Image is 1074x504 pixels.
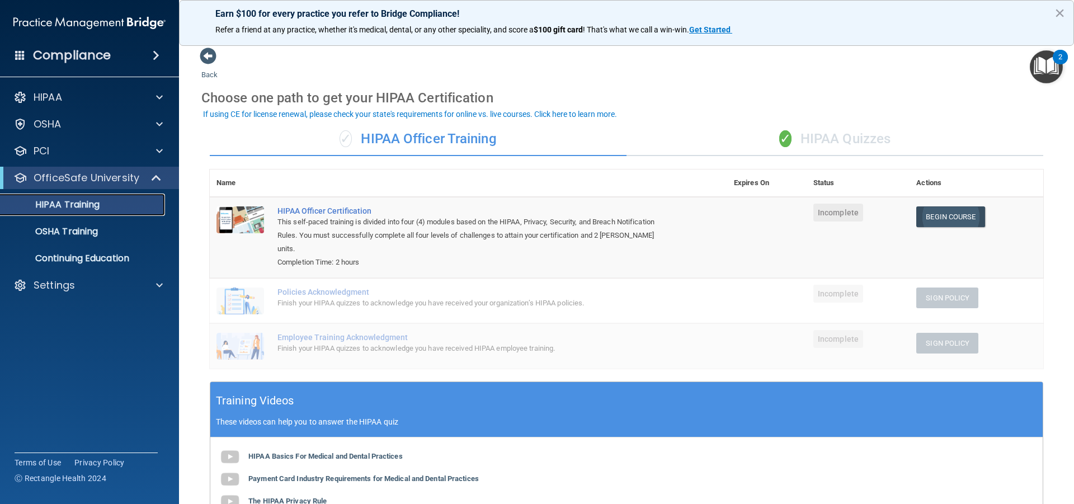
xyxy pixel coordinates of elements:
[210,123,626,156] div: HIPAA Officer Training
[7,253,160,264] p: Continuing Education
[813,204,863,222] span: Incomplete
[7,199,100,210] p: HIPAA Training
[15,473,106,484] span: Ⓒ Rectangle Health 2024
[219,468,241,491] img: gray_youtube_icon.38fcd6cc.png
[210,169,271,197] th: Name
[33,48,111,63] h4: Compliance
[74,457,125,468] a: Privacy Policy
[910,169,1043,197] th: Actions
[13,12,166,34] img: PMB logo
[340,130,352,147] span: ✓
[215,8,1038,19] p: Earn $100 for every practice you refer to Bridge Compliance!
[277,215,671,256] div: This self-paced training is divided into four (4) modules based on the HIPAA, Privacy, Security, ...
[277,333,671,342] div: Employee Training Acknowledgment
[219,446,241,468] img: gray_youtube_icon.38fcd6cc.png
[13,117,163,131] a: OSHA
[813,285,863,303] span: Incomplete
[216,417,1037,426] p: These videos can help you to answer the HIPAA quiz
[277,296,671,310] div: Finish your HIPAA quizzes to acknowledge you have received your organization’s HIPAA policies.
[813,330,863,348] span: Incomplete
[201,109,619,120] button: If using CE for license renewal, please check your state's requirements for online vs. live cours...
[34,144,49,158] p: PCI
[1030,50,1063,83] button: Open Resource Center, 2 new notifications
[1058,57,1062,72] div: 2
[583,25,689,34] span: ! That's what we call a win-win.
[15,457,61,468] a: Terms of Use
[248,452,403,460] b: HIPAA Basics For Medical and Dental Practices
[916,288,978,308] button: Sign Policy
[34,279,75,292] p: Settings
[277,288,671,296] div: Policies Acknowledgment
[13,144,163,158] a: PCI
[34,91,62,104] p: HIPAA
[203,110,617,118] div: If using CE for license renewal, please check your state's requirements for online vs. live cours...
[277,256,671,269] div: Completion Time: 2 hours
[248,474,479,483] b: Payment Card Industry Requirements for Medical and Dental Practices
[7,226,98,237] p: OSHA Training
[916,206,984,227] a: Begin Course
[13,91,163,104] a: HIPAA
[13,279,163,292] a: Settings
[215,25,534,34] span: Refer a friend at any practice, whether it's medical, dental, or any other speciality, and score a
[727,169,807,197] th: Expires On
[807,169,910,197] th: Status
[277,206,671,215] a: HIPAA Officer Certification
[916,333,978,354] button: Sign Policy
[534,25,583,34] strong: $100 gift card
[201,82,1052,114] div: Choose one path to get your HIPAA Certification
[13,171,162,185] a: OfficeSafe University
[34,171,139,185] p: OfficeSafe University
[216,391,294,411] h5: Training Videos
[201,57,218,79] a: Back
[626,123,1043,156] div: HIPAA Quizzes
[689,25,732,34] a: Get Started
[277,342,671,355] div: Finish your HIPAA quizzes to acknowledge you have received HIPAA employee training.
[779,130,792,147] span: ✓
[1054,4,1065,22] button: Close
[34,117,62,131] p: OSHA
[689,25,731,34] strong: Get Started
